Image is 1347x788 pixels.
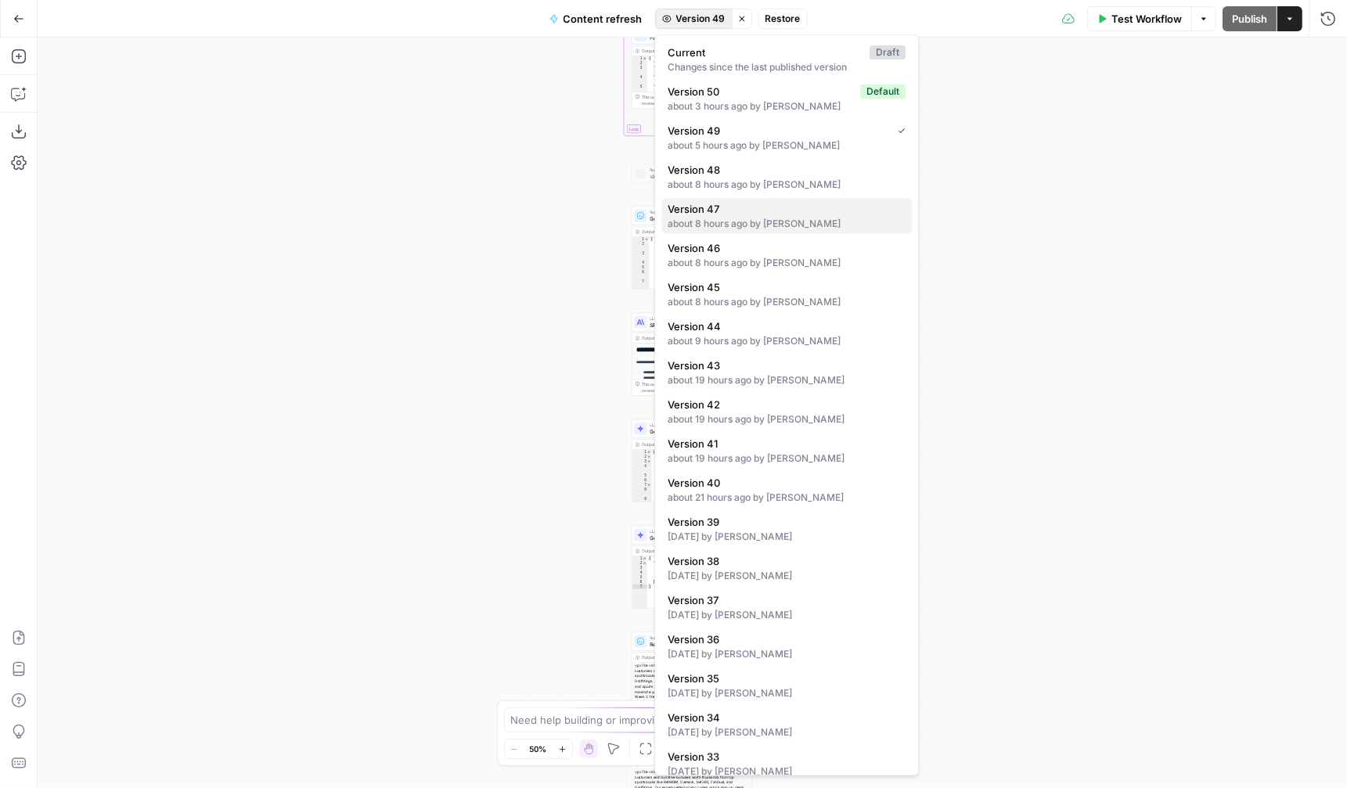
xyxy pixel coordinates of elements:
[668,217,906,231] div: about 8 hours ago by [PERSON_NAME]
[668,491,906,505] div: about 21 hours ago by [PERSON_NAME]
[647,455,652,459] span: Toggle code folding, rows 2 through 99
[632,66,648,75] div: 3
[564,11,643,27] span: Content refresh
[668,608,906,622] div: [DATE] by [PERSON_NAME]
[668,139,906,153] div: about 5 hours ago by [PERSON_NAME]
[668,334,906,348] div: about 9 hours ago by [PERSON_NAME]
[632,632,753,715] div: Run Code · PythonRemove sectionsStep 215Output<p>The <strong>best sportsbook promos</strong> help...
[632,556,648,561] div: 1
[650,167,728,173] span: Run Code · Python
[668,373,906,387] div: about 19 hours ago by [PERSON_NAME]
[668,436,899,452] span: Version 41
[668,162,899,178] span: Version 48
[650,172,728,180] span: Identify Content Blocks
[668,530,906,544] div: [DATE] by [PERSON_NAME]
[632,459,652,464] div: 3
[650,34,730,41] span: Format JSON Output
[1232,11,1267,27] span: Publish
[632,270,650,279] div: 6
[650,209,728,215] span: Run Code · Python
[650,534,728,542] span: Get Removals
[655,9,732,29] button: Version 49
[643,556,647,561] span: Toggle code folding, rows 1 through 7
[632,56,648,61] div: 1
[632,207,753,290] div: Run Code · PythonGet HeadersStep 212Output[ "<h2>Sportsbook promotions reviewed and bonuses ranke...
[668,452,906,466] div: about 19 hours ago by [PERSON_NAME]
[668,318,899,334] span: Version 44
[643,441,732,448] div: Output
[1111,11,1182,27] span: Test Workflow
[668,553,899,569] span: Version 38
[650,315,728,322] span: LLM · [PERSON_NAME] 4
[632,585,648,589] div: 7
[647,459,652,464] span: Toggle code folding, rows 3 through 6
[540,6,652,31] button: Content refresh
[632,455,652,459] div: 2
[632,478,652,483] div: 6
[643,548,732,554] div: Output
[632,75,648,85] div: 4
[668,592,899,608] span: Version 37
[654,34,919,775] div: Version 49
[632,502,652,506] div: 10
[650,427,728,435] span: Get Outline
[632,570,648,575] div: 4
[643,335,732,341] div: Output
[1223,6,1277,31] button: Publish
[632,265,650,270] div: 5
[632,450,652,455] div: 1
[1087,6,1191,31] button: Test Workflow
[632,251,650,261] div: 3
[632,497,652,502] div: 9
[632,242,650,251] div: 2
[632,473,652,478] div: 5
[632,526,753,609] div: LLM · Gemini 2.5 ProGet RemovalsStep 214Output{ "remove":[ "<h2>Betting sites to avoid</h2>", "<h...
[668,123,885,139] span: Version 49
[668,631,899,647] span: Version 36
[765,12,801,26] span: Restore
[668,475,899,491] span: Version 40
[650,635,728,641] span: Run Code · Python
[650,640,728,648] span: Remove sections
[668,45,863,60] span: Current
[632,237,650,242] div: 1
[668,671,899,686] span: Version 35
[668,710,899,725] span: Version 34
[632,464,652,473] div: 4
[650,422,728,428] span: LLM · Gemini 2.5 Pro
[668,569,906,583] div: [DATE] by [PERSON_NAME]
[860,85,906,99] div: Default
[668,358,899,373] span: Version 43
[632,580,648,585] div: 6
[650,214,728,222] span: Get Headers
[870,45,906,59] div: Draft
[758,9,808,29] button: Restore
[668,397,899,412] span: Version 42
[647,450,652,455] span: Toggle code folding, rows 1 through 100
[643,48,741,54] div: Output
[668,514,899,530] span: Version 39
[632,575,648,580] div: 5
[668,84,854,99] span: Version 50
[668,99,906,113] div: about 3 hours ago by [PERSON_NAME]
[632,279,650,289] div: 7
[632,488,652,497] div: 8
[650,321,728,329] span: SERP Analysis
[643,56,647,61] span: Toggle code folding, rows 1 through 6
[643,561,647,566] span: Toggle code folding, rows 2 through 6
[530,743,547,755] span: 50%
[668,60,906,74] div: Changes since the last published version
[632,26,753,109] div: Format JSON OutputStep 10Output{ "rank":5, "link":"[URL][DOMAIN_NAME] /bonuses/", "title":"Best S...
[668,725,906,739] div: [DATE] by [PERSON_NAME]
[668,201,899,217] span: Version 47
[668,178,906,192] div: about 8 hours ago by [PERSON_NAME]
[668,240,899,256] span: Version 46
[632,419,753,502] div: LLM · Gemini 2.5 ProGet OutlineStep 218Output{ "outline":[ { "h2_header":"<h2>Best sportsbook pro...
[668,749,899,765] span: Version 33
[668,256,906,270] div: about 8 hours ago by [PERSON_NAME]
[632,261,650,265] div: 4
[632,289,650,298] div: 8
[632,483,652,488] div: 7
[643,228,732,235] div: Output
[668,295,906,309] div: about 8 hours ago by [PERSON_NAME]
